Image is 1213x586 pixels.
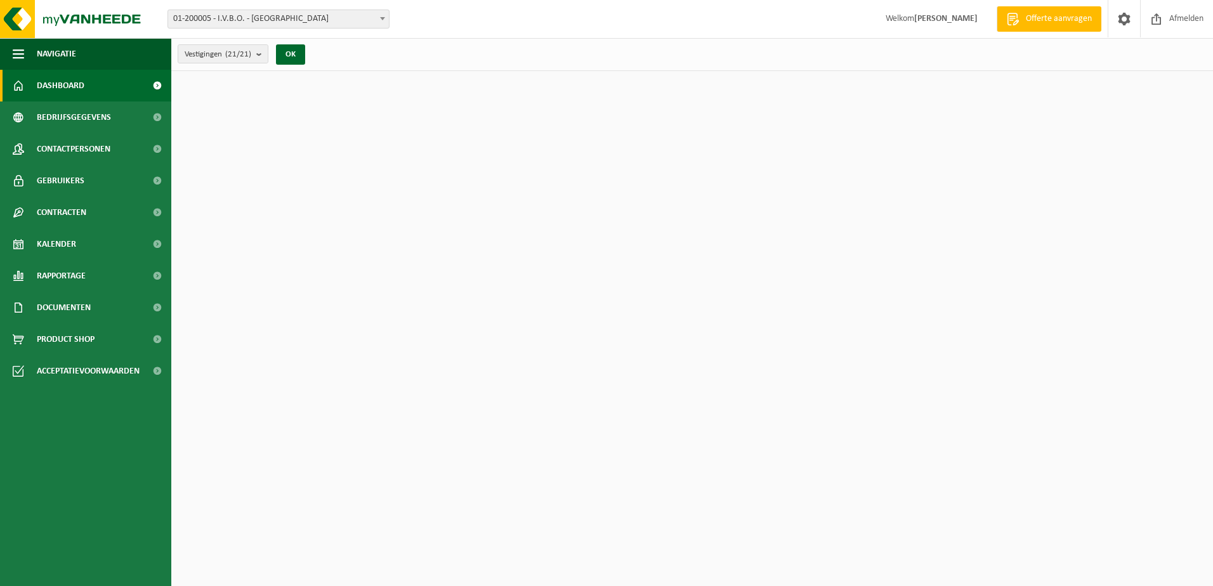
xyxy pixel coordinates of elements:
a: Offerte aanvragen [997,6,1101,32]
span: Contracten [37,197,86,228]
button: Vestigingen(21/21) [178,44,268,63]
span: Acceptatievoorwaarden [37,355,140,387]
button: OK [276,44,305,65]
span: Navigatie [37,38,76,70]
span: Kalender [37,228,76,260]
span: Contactpersonen [37,133,110,165]
span: 01-200005 - I.V.B.O. - BRUGGE [168,10,389,28]
span: Vestigingen [185,45,251,64]
strong: [PERSON_NAME] [914,14,978,23]
span: 01-200005 - I.V.B.O. - BRUGGE [167,10,390,29]
span: Gebruikers [37,165,84,197]
span: Product Shop [37,323,95,355]
span: Dashboard [37,70,84,101]
span: Rapportage [37,260,86,292]
span: Bedrijfsgegevens [37,101,111,133]
span: Offerte aanvragen [1023,13,1095,25]
count: (21/21) [225,50,251,58]
span: Documenten [37,292,91,323]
